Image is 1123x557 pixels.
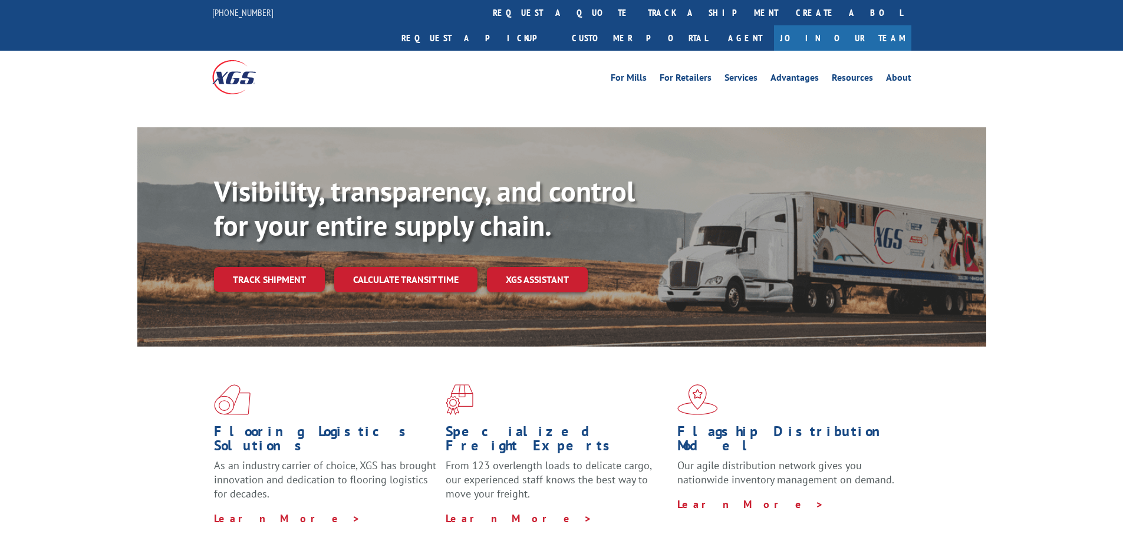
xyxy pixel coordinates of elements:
h1: Flooring Logistics Solutions [214,424,437,459]
a: Learn More > [214,512,361,525]
h1: Specialized Freight Experts [446,424,668,459]
a: About [886,73,911,86]
a: Learn More > [677,497,824,511]
a: Learn More > [446,512,592,525]
a: Resources [832,73,873,86]
img: xgs-icon-total-supply-chain-intelligence-red [214,384,251,415]
span: Our agile distribution network gives you nationwide inventory management on demand. [677,459,894,486]
img: xgs-icon-focused-on-flooring-red [446,384,473,415]
a: Advantages [770,73,819,86]
p: From 123 overlength loads to delicate cargo, our experienced staff knows the best way to move you... [446,459,668,511]
a: Customer Portal [563,25,716,51]
a: Request a pickup [393,25,563,51]
b: Visibility, transparency, and control for your entire supply chain. [214,173,635,243]
a: Track shipment [214,267,325,292]
a: For Retailers [660,73,712,86]
a: For Mills [611,73,647,86]
a: Calculate transit time [334,267,477,292]
a: Services [724,73,758,86]
a: [PHONE_NUMBER] [212,6,274,18]
span: As an industry carrier of choice, XGS has brought innovation and dedication to flooring logistics... [214,459,436,500]
a: Agent [716,25,774,51]
h1: Flagship Distribution Model [677,424,900,459]
a: Join Our Team [774,25,911,51]
a: XGS ASSISTANT [487,267,588,292]
img: xgs-icon-flagship-distribution-model-red [677,384,718,415]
